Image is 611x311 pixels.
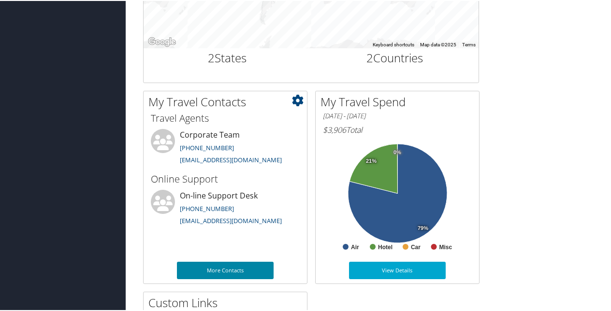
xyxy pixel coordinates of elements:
[148,93,307,109] h2: My Travel Contacts
[439,243,452,250] text: Misc
[411,243,421,250] text: Car
[148,294,307,310] h2: Custom Links
[323,111,472,120] h6: [DATE] - [DATE]
[349,261,446,278] a: View Details
[146,35,178,47] a: Open this area in Google Maps (opens a new window)
[180,203,234,212] a: [PHONE_NUMBER]
[323,124,472,134] h6: Total
[420,41,456,46] span: Map data ©2025
[366,49,373,65] span: 2
[151,49,304,65] h2: States
[319,49,472,65] h2: Countries
[177,261,274,278] a: More Contacts
[146,189,305,228] li: On-line Support Desk
[151,171,300,185] h3: Online Support
[151,111,300,124] h3: Travel Agents
[418,225,428,230] tspan: 79%
[180,142,234,151] a: [PHONE_NUMBER]
[320,93,479,109] h2: My Travel Spend
[323,124,346,134] span: $3,906
[393,149,401,155] tspan: 0%
[208,49,215,65] span: 2
[146,128,305,168] li: Corporate Team
[373,41,414,47] button: Keyboard shortcuts
[180,215,282,224] a: [EMAIL_ADDRESS][DOMAIN_NAME]
[366,157,377,163] tspan: 21%
[462,41,476,46] a: Terms (opens in new tab)
[180,155,282,163] a: [EMAIL_ADDRESS][DOMAIN_NAME]
[378,243,393,250] text: Hotel
[351,243,359,250] text: Air
[146,35,178,47] img: Google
